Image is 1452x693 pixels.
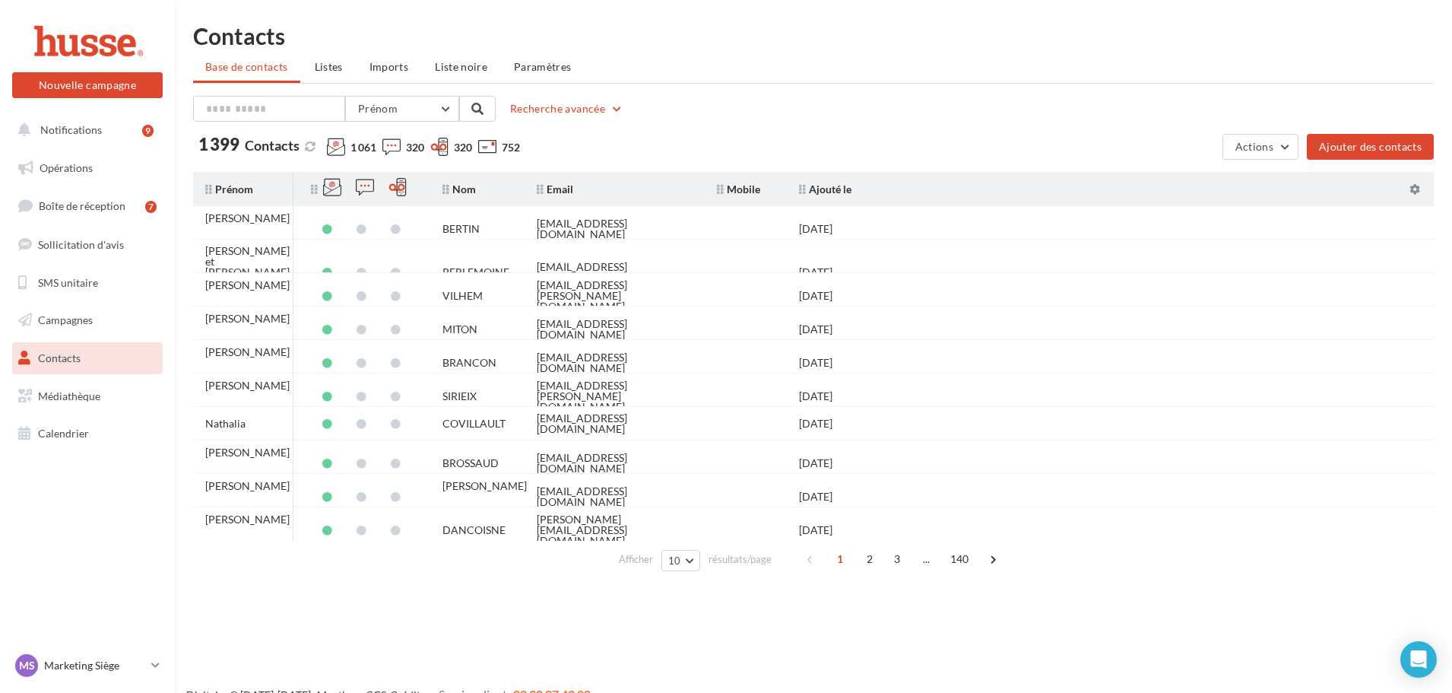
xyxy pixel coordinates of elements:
div: [PERSON_NAME][EMAIL_ADDRESS][DOMAIN_NAME] [537,514,693,546]
div: [PERSON_NAME] [205,447,290,458]
div: [PERSON_NAME] et [PERSON_NAME] [205,246,290,278]
span: Actions [1235,140,1273,153]
span: résultats/page [709,552,772,567]
div: [PERSON_NAME] [205,380,290,391]
button: Actions [1222,134,1298,160]
span: 320 [454,140,472,155]
div: SIRIEIX [442,391,477,402]
span: Médiathèque [38,389,100,402]
div: BERTIN [442,224,480,234]
div: PERLEMOINE [442,267,509,278]
a: Campagnes [9,304,166,336]
div: DANCOISNE [442,525,506,536]
span: 320 [406,140,424,155]
a: Calendrier [9,418,166,450]
span: 10 [668,555,681,567]
a: Boîte de réception7 [9,189,166,222]
span: ... [915,547,939,571]
div: [PERSON_NAME] [205,313,290,324]
span: Sollicitation d'avis [38,238,124,251]
div: [DATE] [799,291,832,301]
span: Boîte de réception [39,199,125,212]
div: Open Intercom Messenger [1400,641,1437,678]
a: Opérations [9,152,166,184]
span: Contacts [245,137,300,154]
span: Contacts [38,351,81,364]
div: [DATE] [799,418,832,429]
div: [PERSON_NAME] [205,481,290,491]
div: [DATE] [799,267,832,278]
span: Email [537,183,573,196]
span: Prénom [205,183,253,196]
span: 1 061 [350,140,376,155]
button: 10 [661,550,700,571]
span: Ajouté le [799,183,851,196]
div: VILHEM [442,291,483,301]
div: Nathalia [205,418,246,429]
a: Sollicitation d'avis [9,229,166,261]
div: MITON [442,324,477,335]
div: [DATE] [799,391,832,402]
div: [EMAIL_ADDRESS][DOMAIN_NAME] [537,352,693,374]
div: [EMAIL_ADDRESS][DOMAIN_NAME] [537,453,693,474]
div: [EMAIL_ADDRESS][DOMAIN_NAME] [537,218,693,240]
div: [DATE] [799,525,832,536]
button: Ajouter des contacts [1307,134,1434,160]
div: BRANCON [442,358,496,368]
span: 1 [828,547,852,571]
span: Campagnes [38,313,93,326]
button: Recherche avancée [504,100,629,118]
span: MS [19,658,35,673]
div: [EMAIL_ADDRESS][DOMAIN_NAME] [537,486,693,507]
span: Imports [369,60,408,73]
a: MS Marketing Siège [12,651,163,680]
button: Nouvelle campagne [12,72,163,98]
span: Listes [315,60,343,73]
div: [PERSON_NAME] [205,347,290,358]
div: COVILLAULT [442,418,506,429]
span: Paramètres [514,60,572,73]
span: 140 [944,547,975,571]
span: 2 [858,547,882,571]
div: [DATE] [799,224,832,234]
div: 9 [142,125,154,137]
span: 752 [502,140,520,155]
div: [DATE] [799,358,832,368]
div: [EMAIL_ADDRESS][DOMAIN_NAME] [537,413,693,434]
div: [DATE] [799,458,832,469]
h1: Contacts [193,24,1434,47]
span: Mobile [717,183,760,196]
span: 1 399 [198,136,239,153]
a: Médiathèque [9,380,166,412]
div: [PERSON_NAME] [205,280,290,291]
div: [DATE] [799,324,832,335]
span: Nom [442,183,476,196]
span: 3 [885,547,909,571]
div: [EMAIL_ADDRESS][PERSON_NAME][DOMAIN_NAME] [537,380,693,412]
span: Opérations [40,161,93,174]
div: [PERSON_NAME] [442,481,527,491]
a: Contacts [9,342,166,374]
div: [PERSON_NAME] [205,213,290,224]
span: Notifications [40,123,102,136]
span: SMS unitaire [38,275,98,288]
span: Calendrier [38,427,89,440]
span: Liste noire [435,60,487,73]
div: [EMAIL_ADDRESS][DOMAIN_NAME] [537,319,693,340]
div: [EMAIL_ADDRESS][PERSON_NAME][DOMAIN_NAME] [537,280,693,312]
div: 7 [145,201,157,213]
div: [EMAIL_ADDRESS][DOMAIN_NAME] [537,262,693,283]
div: [DATE] [799,491,832,502]
span: Afficher [619,552,653,567]
div: BROSSAUD [442,458,499,469]
div: [PERSON_NAME] [205,514,290,525]
a: SMS unitaire [9,267,166,299]
button: Prénom [345,96,459,122]
button: Notifications 9 [9,114,160,146]
p: Marketing Siège [44,658,145,673]
span: Prénom [358,102,398,115]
